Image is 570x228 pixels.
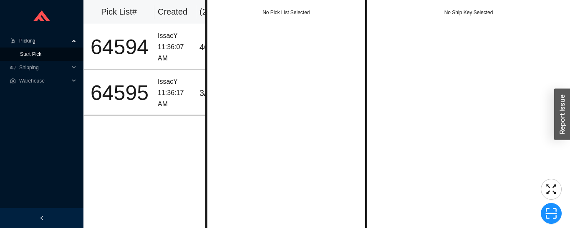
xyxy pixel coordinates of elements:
span: scan [541,207,561,220]
div: No Ship Key Selected [367,8,570,17]
div: No Pick List Selected [207,8,366,17]
a: Start Pick [20,51,41,57]
div: 3 / 3 [199,86,225,100]
div: 64595 [88,83,151,103]
span: Shipping [19,61,69,74]
span: left [39,215,44,220]
span: Warehouse [19,74,69,88]
div: ( 2 ) [199,5,226,19]
div: 64594 [88,37,151,58]
button: fullscreen [541,179,562,200]
div: 11:36:07 AM [158,42,193,64]
span: fullscreen [541,183,561,195]
div: 11:36:17 AM [158,88,193,110]
button: scan [541,203,562,224]
div: IssacY [158,30,193,42]
div: IssacY [158,76,193,88]
span: Picking [19,34,69,48]
div: 46 / 46 [199,40,225,54]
